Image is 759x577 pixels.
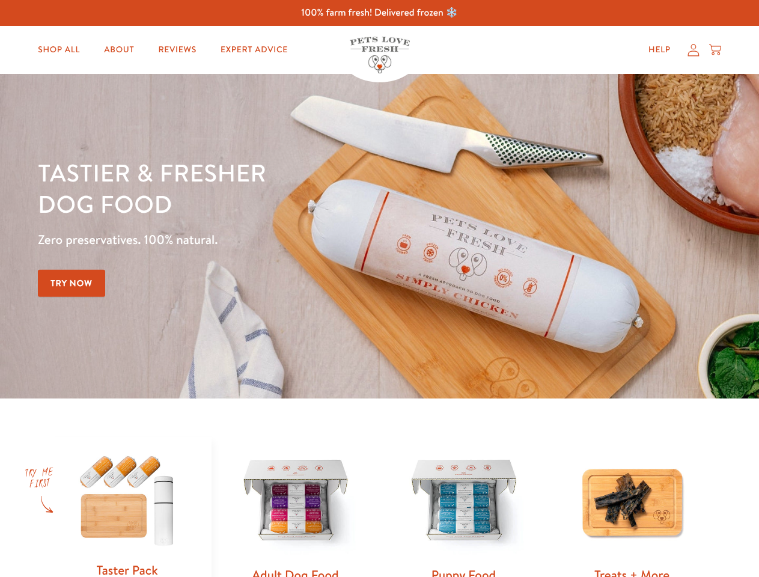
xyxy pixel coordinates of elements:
a: About [94,38,144,62]
a: Expert Advice [211,38,297,62]
a: Shop All [28,38,90,62]
a: Try Now [38,270,105,297]
a: Reviews [148,38,206,62]
a: Help [639,38,680,62]
p: Zero preservatives. 100% natural. [38,229,493,251]
h1: Tastier & fresher dog food [38,157,493,219]
img: Pets Love Fresh [350,37,410,73]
